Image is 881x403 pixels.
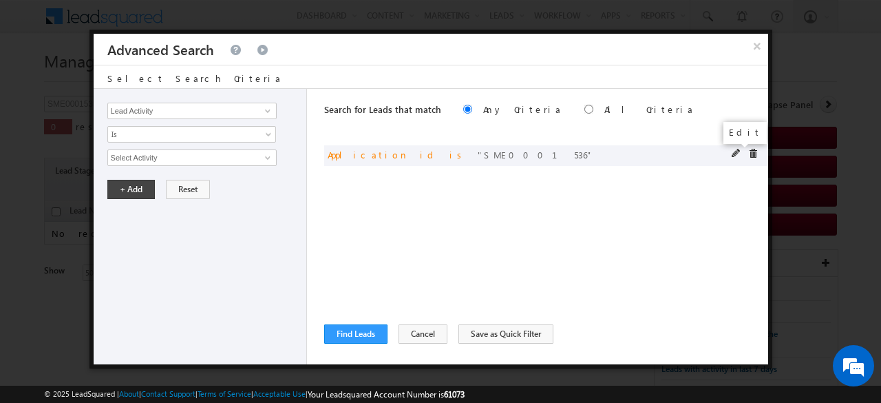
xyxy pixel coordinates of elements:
input: Type to Search [107,149,277,166]
span: is [449,149,467,161]
span: Select Search Criteria [107,72,282,84]
button: Reset [166,180,210,199]
span: © 2025 LeadSquared | | | | | [44,388,465,401]
a: Acceptable Use [253,389,306,398]
a: Show All Items [257,104,275,118]
a: Terms of Service [198,389,251,398]
button: Find Leads [324,324,388,344]
span: Is [108,128,257,141]
span: Your Leadsquared Account Number is [308,389,465,400]
span: 61073 [444,389,465,400]
div: Edit [723,122,767,144]
a: Contact Support [141,389,195,398]
label: All Criteria [604,103,694,115]
button: Save as Quick Filter [458,324,553,344]
button: Cancel [399,324,447,344]
input: Type to Search [107,103,277,119]
span: Application id [328,149,438,161]
span: SME0001536 [478,149,593,161]
a: Is [107,126,276,143]
a: About [119,389,139,398]
button: + Add [107,180,155,199]
label: Any Criteria [483,103,562,115]
button: × [746,34,768,58]
span: Search for Leads that match [324,103,441,115]
h3: Advanced Search [107,34,214,65]
a: Show All Items [257,151,275,165]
